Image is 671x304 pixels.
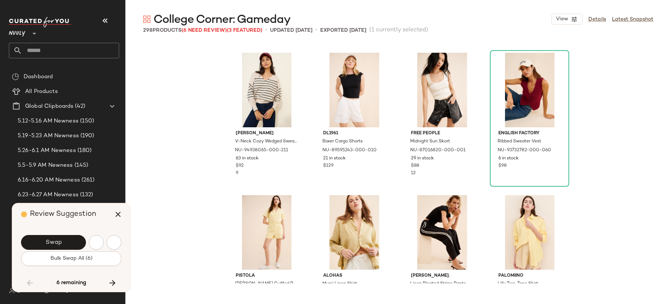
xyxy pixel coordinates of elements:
[79,117,94,125] span: (150)
[498,281,538,287] span: Lilly Two-Tone Shirt
[79,132,94,140] span: (190)
[76,146,92,155] span: (180)
[498,138,541,145] span: Ribbed Sweater Vest
[236,155,259,162] span: 63 in stock
[230,53,304,127] img: 94938065_211_b
[9,17,72,27] img: cfy_white_logo.C9jOOHJF.svg
[323,273,385,279] span: ALOHAS
[498,163,506,169] span: $98
[236,273,298,279] span: Pistola
[153,13,290,27] span: College Corner: Gameday
[411,273,473,279] span: [PERSON_NAME].
[9,25,25,38] span: Nuuly
[410,281,466,287] span: Linen Pleated Stripe Pants
[498,130,561,137] span: English Factory
[323,155,346,162] span: 21 in stock
[80,176,95,184] span: (261)
[18,161,73,170] span: 5.5-5.9 AM Newness
[405,53,479,127] img: 87016820_001_b
[265,26,267,35] span: •
[411,171,416,176] span: 12
[556,16,568,22] span: View
[411,163,419,169] span: $88
[143,28,153,33] span: 298
[323,163,333,169] span: $129
[315,26,317,35] span: •
[50,256,92,262] span: Bulk Swap All (6)
[320,27,366,34] p: Exported [DATE]
[492,195,567,270] img: 89228084_072_b
[227,28,262,33] span: (3 Featured)
[410,147,466,154] span: NU-87016820-000-001
[56,280,86,286] span: 6 remaining
[235,138,297,145] span: V-Neck Cozy Wedged Sweater
[323,130,385,137] span: DL1961
[317,195,391,270] img: 88162177_237_b
[24,73,53,81] span: Dashboard
[73,161,89,170] span: (145)
[18,146,76,155] span: 5.26-6.1 AM Newness
[411,130,473,137] span: Free People
[317,53,391,127] img: 89595243_010_b
[79,191,93,199] span: (132)
[18,191,79,199] span: 6.23-6.27 AM Newness
[551,14,582,25] button: View
[498,155,519,162] span: 6 in stock
[181,28,227,33] span: (6 Need Review)
[322,281,357,287] span: Mursi Linen Shirt
[230,195,304,270] img: 65645897_270_b3
[25,87,58,96] span: All Products
[18,176,80,184] span: 6.16-6.20 AM Newness
[73,102,85,111] span: (42)
[21,235,86,250] button: Swap
[18,117,79,125] span: 5.12-5.16 AM Newness
[21,251,121,266] button: Bulk Swap All (6)
[18,132,79,140] span: 5.19-5.23 AM Newness
[143,15,151,23] img: svg%3e
[588,15,606,23] a: Details
[45,239,62,246] span: Swap
[498,273,561,279] span: Palomiino
[270,27,312,34] p: updated [DATE]
[9,288,15,294] img: svg%3e
[236,171,238,176] span: 9
[492,53,567,127] img: 93732782_060_b
[236,163,244,169] span: $92
[498,147,551,154] span: NU-93732782-000-060
[322,147,377,154] span: NU-89595243-000-010
[25,102,73,111] span: Global Clipboards
[322,138,363,145] span: Boxer Cargo Shorts
[410,138,450,145] span: Midnight Sun Skort
[30,210,96,218] span: Review Suggestion
[369,26,428,35] span: (1 currently selected)
[12,73,19,80] img: svg%3e
[405,195,479,270] img: 94313921_001_b
[143,27,262,34] div: Products
[411,155,434,162] span: 29 in stock
[612,15,653,23] a: Latest Snapshot
[235,281,297,287] span: [PERSON_NAME] Cuffed Romper
[236,130,298,137] span: [PERSON_NAME]
[235,147,288,154] span: NU-94938065-000-211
